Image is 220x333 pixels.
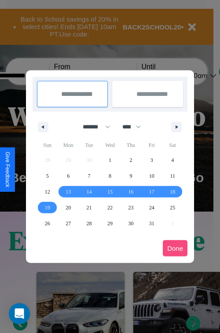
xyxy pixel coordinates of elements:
[149,168,154,184] span: 10
[45,184,50,200] span: 12
[162,152,183,168] button: 4
[109,168,111,184] span: 8
[129,168,132,184] span: 9
[99,184,120,200] button: 15
[107,184,113,200] span: 15
[58,216,78,231] button: 27
[9,303,30,324] div: Open Intercom Messenger
[99,138,120,152] span: Wed
[162,138,183,152] span: Sat
[88,168,91,184] span: 7
[37,200,58,216] button: 19
[141,138,162,152] span: Fri
[99,216,120,231] button: 29
[99,200,120,216] button: 22
[58,168,78,184] button: 6
[141,152,162,168] button: 3
[67,168,70,184] span: 6
[121,184,141,200] button: 16
[128,184,133,200] span: 16
[162,168,183,184] button: 11
[170,200,175,216] span: 25
[99,152,120,168] button: 1
[4,152,11,187] div: Give Feedback
[171,152,174,168] span: 4
[149,200,154,216] span: 24
[150,152,153,168] span: 3
[45,200,50,216] span: 19
[121,216,141,231] button: 30
[109,152,111,168] span: 1
[79,200,99,216] button: 21
[121,138,141,152] span: Thu
[58,138,78,152] span: Mon
[79,216,99,231] button: 28
[107,216,113,231] span: 29
[79,184,99,200] button: 14
[141,200,162,216] button: 24
[121,152,141,168] button: 2
[163,240,187,256] button: Done
[66,216,71,231] span: 27
[79,168,99,184] button: 7
[37,184,58,200] button: 12
[129,152,132,168] span: 2
[37,138,58,152] span: Sun
[128,216,133,231] span: 30
[149,216,154,231] span: 31
[37,216,58,231] button: 26
[170,184,175,200] span: 18
[45,216,50,231] span: 26
[37,168,58,184] button: 5
[87,184,92,200] span: 14
[99,168,120,184] button: 8
[66,184,71,200] span: 13
[121,200,141,216] button: 23
[58,184,78,200] button: 13
[121,168,141,184] button: 9
[162,184,183,200] button: 18
[170,168,175,184] span: 11
[46,168,49,184] span: 5
[162,200,183,216] button: 25
[58,200,78,216] button: 20
[66,200,71,216] span: 20
[141,184,162,200] button: 17
[141,168,162,184] button: 10
[141,216,162,231] button: 31
[149,184,154,200] span: 17
[107,200,113,216] span: 22
[87,200,92,216] span: 21
[79,138,99,152] span: Tue
[128,200,133,216] span: 23
[87,216,92,231] span: 28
